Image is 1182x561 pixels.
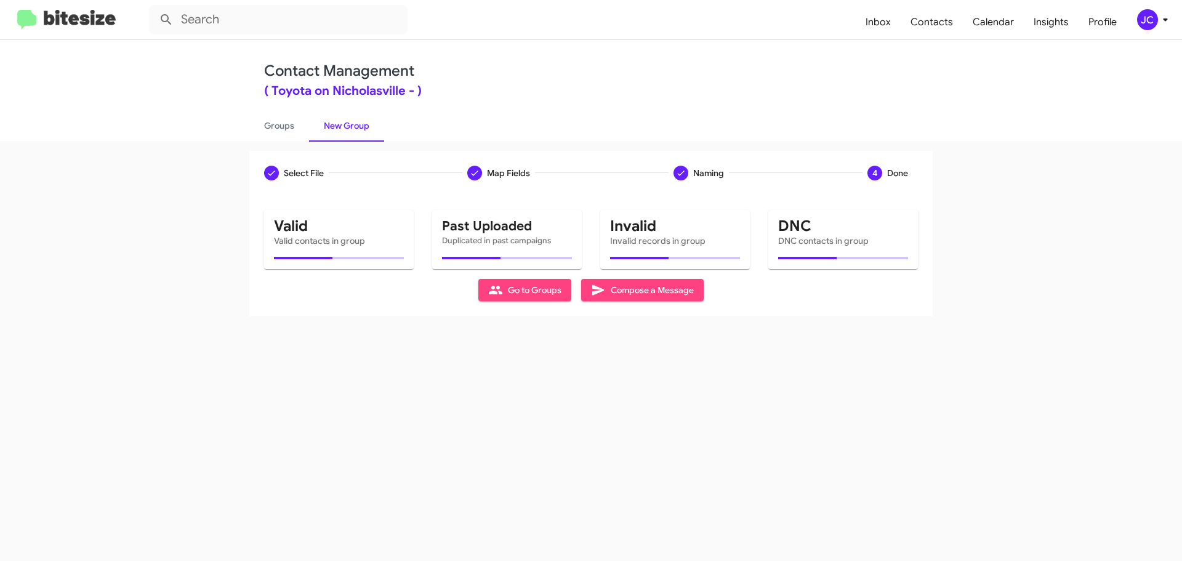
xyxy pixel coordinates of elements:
[478,279,571,301] button: Go to Groups
[778,235,908,247] mat-card-subtitle: DNC contacts in group
[610,235,740,247] mat-card-subtitle: Invalid records in group
[488,279,561,301] span: Go to Groups
[1079,4,1127,40] a: Profile
[581,279,704,301] button: Compose a Message
[610,220,740,232] mat-card-title: Invalid
[1127,9,1168,30] button: JC
[856,4,901,40] a: Inbox
[274,220,404,232] mat-card-title: Valid
[1024,4,1079,40] a: Insights
[249,110,309,142] a: Groups
[591,279,694,301] span: Compose a Message
[442,220,572,232] mat-card-title: Past Uploaded
[778,220,908,232] mat-card-title: DNC
[1137,9,1158,30] div: JC
[442,235,572,247] mat-card-subtitle: Duplicated in past campaigns
[264,85,918,97] div: ( Toyota on Nicholasville - )
[274,235,404,247] mat-card-subtitle: Valid contacts in group
[149,5,408,34] input: Search
[264,62,414,80] a: Contact Management
[963,4,1024,40] a: Calendar
[901,4,963,40] a: Contacts
[309,110,384,142] a: New Group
